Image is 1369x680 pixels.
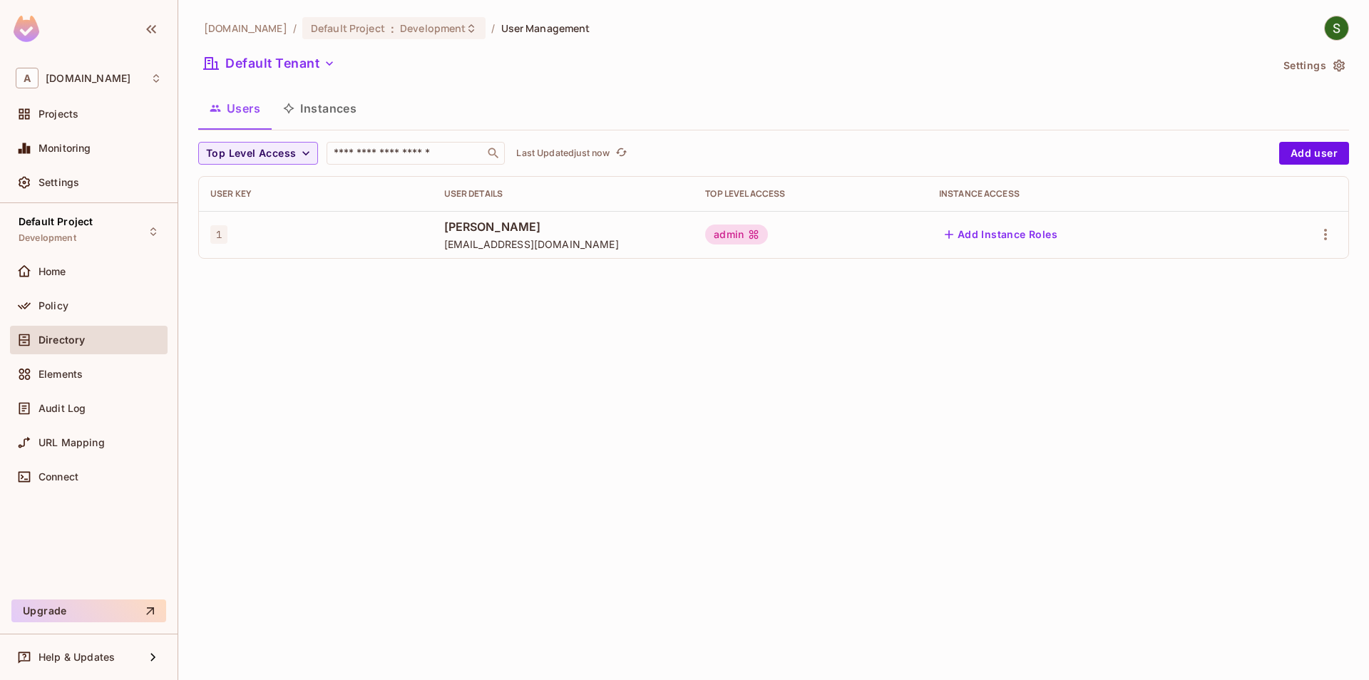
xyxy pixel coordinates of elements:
button: Add user [1279,142,1349,165]
span: Development [400,21,466,35]
span: Development [19,232,76,244]
span: A [16,68,39,88]
button: Users [198,91,272,126]
span: Help & Updates [39,651,115,663]
span: Monitoring [39,143,91,154]
div: Top Level Access [705,188,916,200]
span: Click to refresh data [610,145,630,162]
button: Instances [272,91,368,126]
span: Top Level Access [206,145,296,163]
span: refresh [615,146,627,160]
button: Upgrade [11,599,166,622]
button: Settings [1278,54,1349,77]
span: Policy [39,300,68,311]
div: admin [705,225,768,244]
span: the active workspace [204,21,287,35]
div: User Key [210,188,421,200]
span: Projects [39,108,78,120]
span: [EMAIL_ADDRESS][DOMAIN_NAME] [444,237,683,251]
div: Instance Access [939,188,1237,200]
li: / [491,21,495,35]
span: Home [39,266,66,277]
li: / [293,21,297,35]
img: SReyMgAAAABJRU5ErkJggg== [14,16,39,42]
span: [PERSON_NAME] [444,219,683,235]
span: Default Project [19,216,93,227]
img: Shakti Seniyar [1325,16,1348,40]
span: : [390,23,395,34]
span: Elements [39,369,83,380]
span: Settings [39,177,79,188]
span: Workspace: allerin.com [46,73,130,84]
span: Connect [39,471,78,483]
p: Last Updated just now [516,148,610,159]
span: User Management [501,21,590,35]
span: URL Mapping [39,437,105,448]
span: Directory [39,334,85,346]
span: Default Project [311,21,385,35]
button: refresh [612,145,630,162]
button: Top Level Access [198,142,318,165]
span: 1 [210,225,227,244]
button: Default Tenant [198,52,341,75]
span: Audit Log [39,403,86,414]
div: User Details [444,188,683,200]
button: Add Instance Roles [939,223,1063,246]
